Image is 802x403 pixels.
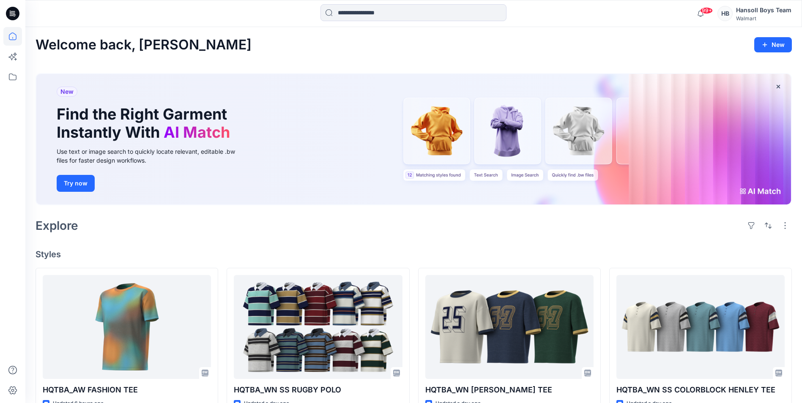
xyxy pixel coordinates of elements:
a: HQTBA_AW FASHION TEE [43,275,211,378]
p: HQTBA_WN [PERSON_NAME] TEE [425,384,594,396]
span: 99+ [700,7,713,14]
button: Try now [57,175,95,192]
a: HQTBA_WN SS RUGBY POLO [234,275,402,378]
a: HQTBA_WN SS COLORBLOCK HENLEY TEE [616,275,785,378]
a: HQTBA_WN SS RINGER TEE [425,275,594,378]
p: HQTBA_AW FASHION TEE [43,384,211,396]
div: Hansoll Boys Team [736,5,791,15]
span: New [60,87,74,97]
h1: Find the Right Garment Instantly With [57,105,234,142]
div: HB [717,6,733,21]
h4: Styles [36,249,792,259]
div: Walmart [736,15,791,22]
span: AI Match [164,123,230,142]
h2: Welcome back, [PERSON_NAME] [36,37,252,53]
h2: Explore [36,219,78,232]
div: Use text or image search to quickly locate relevant, editable .bw files for faster design workflows. [57,147,247,165]
p: HQTBA_WN SS COLORBLOCK HENLEY TEE [616,384,785,396]
p: HQTBA_WN SS RUGBY POLO [234,384,402,396]
button: New [754,37,792,52]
